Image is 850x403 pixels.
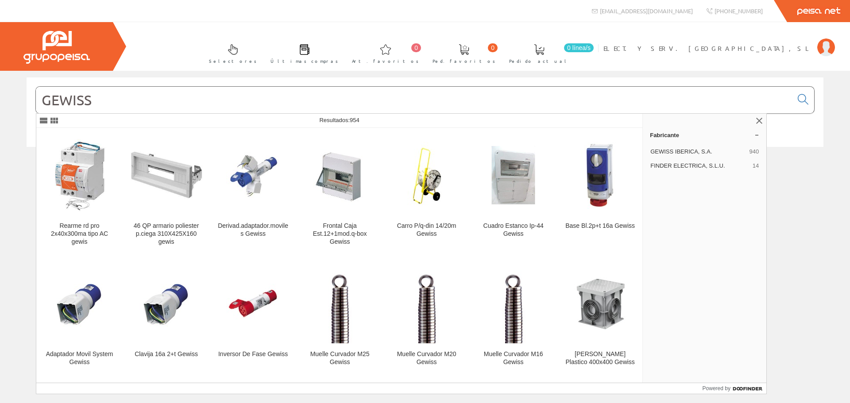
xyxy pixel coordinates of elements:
[23,31,90,64] img: Grupo Peisa
[703,384,730,392] span: Powered by
[43,139,116,211] img: Rearme rd pro 2x40x300ma tipo AC gewis
[297,257,383,376] a: Muelle Curvador M25 Gewiss Muelle Curvador M25 Gewiss
[36,87,792,113] input: Buscar...
[383,257,470,376] a: Muelle Curvador M20 Gewiss Muelle Curvador M20 Gewiss
[470,257,556,376] a: Muelle Curvador M16 Gewiss Muelle Curvador M16 Gewiss
[603,44,813,53] span: ELECT. Y SERV. [GEOGRAPHIC_DATA], SL
[297,128,383,256] a: Frontal Caja Est.12+1mod.q-box Gewiss Frontal Caja Est.12+1mod.q-box Gewiss
[36,128,123,256] a: Rearme rd pro 2x40x300ma tipo AC gewis Rearme rd pro 2x40x300ma tipo AC gewis
[470,128,556,256] a: Cuadro Estanco Ip-44 Gewiss Cuadro Estanco Ip-44 Gewiss
[43,350,116,366] div: Adaptador Movil System Gewiss
[557,257,643,376] a: Arqueta Plastico 400x400 Gewiss [PERSON_NAME] Plastico 400x400 Gewiss
[217,350,289,358] div: Inversor De Fase Gewiss
[650,148,746,156] span: GEWISS IBERICA, S.A.
[217,222,289,238] div: Derivad.adaptador.moviles Gewiss
[27,158,823,165] div: © Grupo Peisa
[36,257,123,376] a: Adaptador Movil System Gewiss Adaptador Movil System Gewiss
[557,128,643,256] a: Base Bl.2p+t 16a Gewiss Base Bl.2p+t 16a Gewiss
[390,350,463,366] div: Muelle Curvador M20 Gewiss
[749,148,759,156] span: 940
[209,57,257,65] span: Selectores
[262,37,343,69] a: Últimas compras
[564,222,636,230] div: Base Bl.2p+t 16a Gewiss
[383,128,470,256] a: Carro P/q-din 14/20m Gewiss Carro P/q-din 14/20m Gewiss
[600,7,693,15] span: [EMAIL_ADDRESS][DOMAIN_NAME]
[226,270,280,337] img: Inversor De Fase Gewiss
[433,57,495,65] span: Ped. favoritos
[130,222,202,246] div: 46 QP armario poliester p.ciega 310X425X160 gewis
[308,264,372,343] img: Muelle Curvador M25 Gewiss
[270,57,338,65] span: Últimas compras
[400,142,454,209] img: Carro P/q-din 14/20m Gewiss
[753,162,759,170] span: 14
[319,117,359,123] span: Resultados:
[488,43,498,52] span: 0
[304,350,376,366] div: Muelle Curvador M25 Gewiss
[715,7,763,15] span: [PHONE_NUMBER]
[226,142,280,209] img: Derivad.adaptador.moviles Gewiss
[650,162,749,170] span: FINDER ELECTRICA, S.L.U.
[130,139,202,211] img: 46 QP armario poliester p.ciega 310X425X160 gewis
[573,142,627,209] img: Base Bl.2p+t 16a Gewiss
[200,37,261,69] a: Selectores
[603,37,835,45] a: ELECT. Y SERV. [GEOGRAPHIC_DATA], SL
[703,383,767,394] a: Powered by
[477,222,549,238] div: Cuadro Estanco Ip-44 Gewiss
[43,222,116,246] div: Rearme rd pro 2x40x300ma tipo AC gewis
[352,57,419,65] span: Art. favoritos
[390,222,463,238] div: Carro P/q-din 14/20m Gewiss
[573,270,627,337] img: Arqueta Plastico 400x400 Gewiss
[139,270,193,337] img: Clavija 16a 2+t Gewiss
[130,350,202,358] div: Clavija 16a 2+t Gewiss
[564,43,594,52] span: 0 línea/s
[210,257,296,376] a: Inversor De Fase Gewiss Inversor De Fase Gewiss
[350,117,359,123] span: 954
[500,37,596,69] a: 0 línea/s Pedido actual
[304,222,376,246] div: Frontal Caja Est.12+1mod.q-box Gewiss
[210,128,296,256] a: Derivad.adaptador.moviles Gewiss Derivad.adaptador.moviles Gewiss
[395,264,459,343] img: Muelle Curvador M20 Gewiss
[477,350,549,366] div: Muelle Curvador M16 Gewiss
[53,270,107,337] img: Adaptador Movil System Gewiss
[482,264,545,343] img: Muelle Curvador M16 Gewiss
[643,128,766,142] a: Fabricante
[313,142,367,209] img: Frontal Caja Est.12+1mod.q-box Gewiss
[123,128,209,256] a: 46 QP armario poliester p.ciega 310X425X160 gewis 46 QP armario poliester p.ciega 310X425X160 gewis
[123,257,209,376] a: Clavija 16a 2+t Gewiss Clavija 16a 2+t Gewiss
[411,43,421,52] span: 0
[564,350,636,366] div: [PERSON_NAME] Plastico 400x400 Gewiss
[509,57,569,65] span: Pedido actual
[477,139,549,211] img: Cuadro Estanco Ip-44 Gewiss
